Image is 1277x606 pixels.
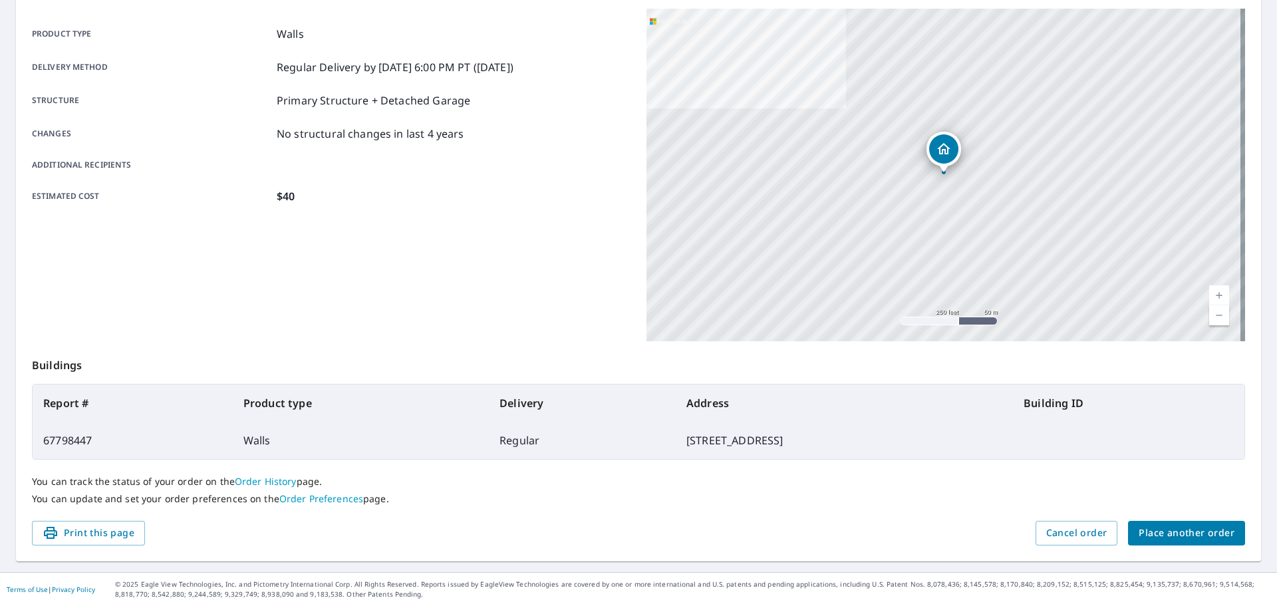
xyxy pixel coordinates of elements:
[7,585,48,594] a: Terms of Use
[279,492,363,505] a: Order Preferences
[676,422,1013,459] td: [STREET_ADDRESS]
[926,132,961,173] div: Dropped pin, building 1, Residential property, 3047 Ruby Ave Racine, WI 53402
[1036,521,1118,545] button: Cancel order
[7,585,95,593] p: |
[277,188,295,204] p: $40
[32,493,1245,505] p: You can update and set your order preferences on the page.
[33,422,233,459] td: 67798447
[676,384,1013,422] th: Address
[52,585,95,594] a: Privacy Policy
[277,59,513,75] p: Regular Delivery by [DATE] 6:00 PM PT ([DATE])
[32,521,145,545] button: Print this page
[1013,384,1244,422] th: Building ID
[489,384,676,422] th: Delivery
[277,126,464,142] p: No structural changes in last 4 years
[115,579,1270,599] p: © 2025 Eagle View Technologies, Inc. and Pictometry International Corp. All Rights Reserved. Repo...
[235,475,297,488] a: Order History
[32,476,1245,488] p: You can track the status of your order on the page.
[32,341,1245,384] p: Buildings
[1128,521,1245,545] button: Place another order
[277,26,304,42] p: Walls
[1209,285,1229,305] a: Current Level 17, Zoom In
[32,126,271,142] p: Changes
[1046,525,1107,541] span: Cancel order
[489,422,676,459] td: Regular
[32,26,271,42] p: Product type
[32,59,271,75] p: Delivery method
[43,525,134,541] span: Print this page
[277,92,470,108] p: Primary Structure + Detached Garage
[233,384,489,422] th: Product type
[233,422,489,459] td: Walls
[32,92,271,108] p: Structure
[33,384,233,422] th: Report #
[1139,525,1234,541] span: Place another order
[32,188,271,204] p: Estimated cost
[32,159,271,171] p: Additional recipients
[1209,305,1229,325] a: Current Level 17, Zoom Out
